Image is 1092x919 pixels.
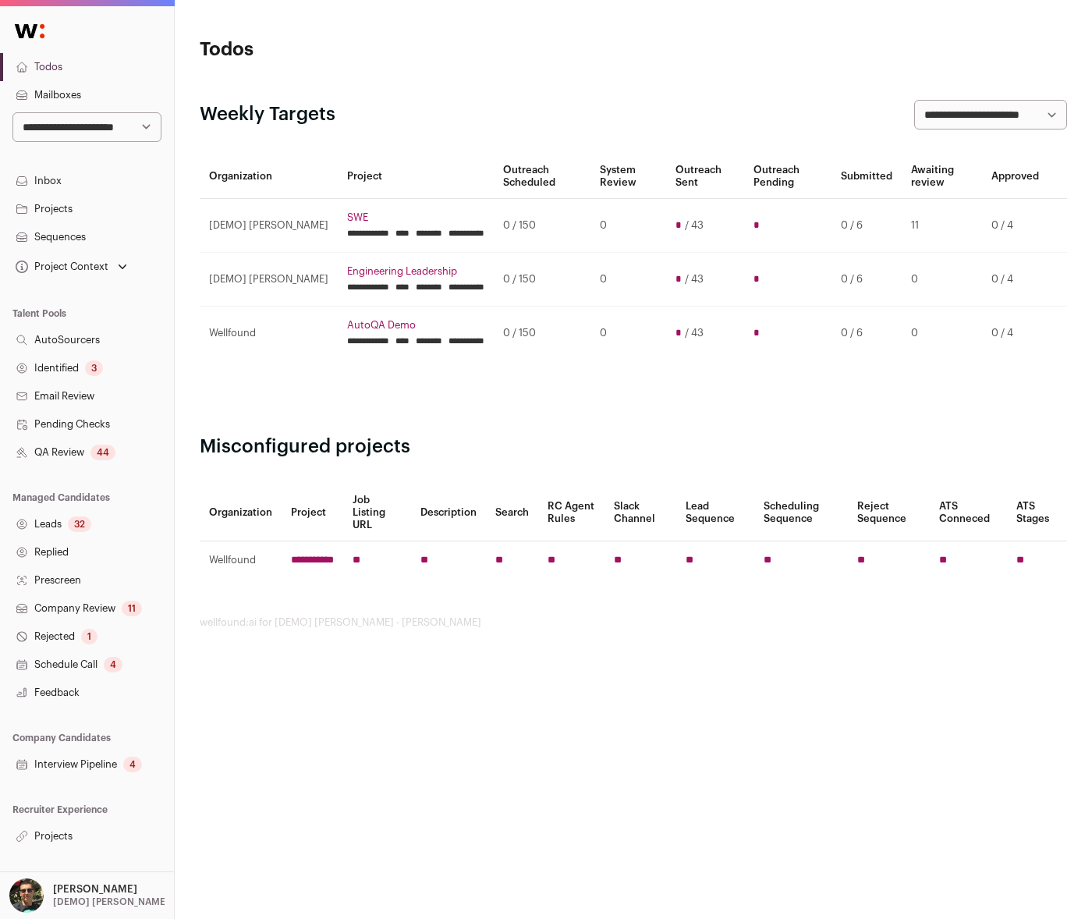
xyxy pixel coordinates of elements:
th: Job Listing URL [343,484,411,541]
div: 4 [123,757,142,772]
th: Organization [200,484,282,541]
th: Project [338,154,494,199]
div: 32 [68,516,91,532]
div: 44 [90,445,115,460]
th: Outreach Pending [744,154,831,199]
a: Engineering Leadership [347,265,484,278]
td: 0 / 6 [831,253,902,307]
th: Slack Channel [604,484,675,541]
img: 8429747-medium_jpg [9,878,44,913]
th: Lead Sequence [676,484,754,541]
td: 0 / 4 [982,253,1048,307]
th: Awaiting review [902,154,982,199]
td: Wellfound [200,541,282,580]
p: [DEMO] [PERSON_NAME] [53,896,169,908]
td: 0 / 150 [494,199,590,253]
td: 0 / 150 [494,307,590,360]
h2: Misconfigured projects [200,435,1067,459]
td: 0 [902,253,982,307]
td: 0 [590,199,666,253]
h1: Todos [200,37,489,62]
th: ATS Conneced [930,484,1008,541]
th: Project [282,484,343,541]
th: System Review [590,154,666,199]
th: Outreach Scheduled [494,154,590,199]
td: 11 [902,199,982,253]
th: Search [486,484,538,541]
th: Outreach Sent [666,154,744,199]
span: / 43 [685,219,704,232]
p: [PERSON_NAME] [53,883,137,896]
div: Project Context [12,261,108,273]
td: 0 [590,307,666,360]
td: Wellfound [200,307,338,360]
span: / 43 [685,327,704,339]
a: AutoQA Demo [347,319,484,332]
th: ATS Stages [1007,484,1067,541]
th: Scheduling Sequence [754,484,849,541]
td: 0 / 6 [831,199,902,253]
img: Wellfound [6,16,53,47]
footer: wellfound:ai for [DEMO] [PERSON_NAME] - [PERSON_NAME] [200,616,1067,629]
td: 0 [590,253,666,307]
span: / 43 [685,273,704,286]
button: Open dropdown [12,256,130,278]
th: Approved [982,154,1048,199]
th: RC Agent Rules [538,484,605,541]
th: Submitted [831,154,902,199]
th: Description [411,484,486,541]
td: 0 / 4 [982,307,1048,360]
td: [DEMO] [PERSON_NAME] [200,199,338,253]
h2: Weekly Targets [200,102,335,127]
td: [DEMO] [PERSON_NAME] [200,253,338,307]
td: 0 / 4 [982,199,1048,253]
div: 4 [104,657,122,672]
button: Open dropdown [6,878,168,913]
td: 0 / 6 [831,307,902,360]
th: Reject Sequence [848,484,929,541]
div: 3 [85,360,103,376]
a: SWE [347,211,484,224]
div: 1 [81,629,97,644]
th: Organization [200,154,338,199]
div: 11 [122,601,142,616]
td: 0 / 150 [494,253,590,307]
td: 0 [902,307,982,360]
